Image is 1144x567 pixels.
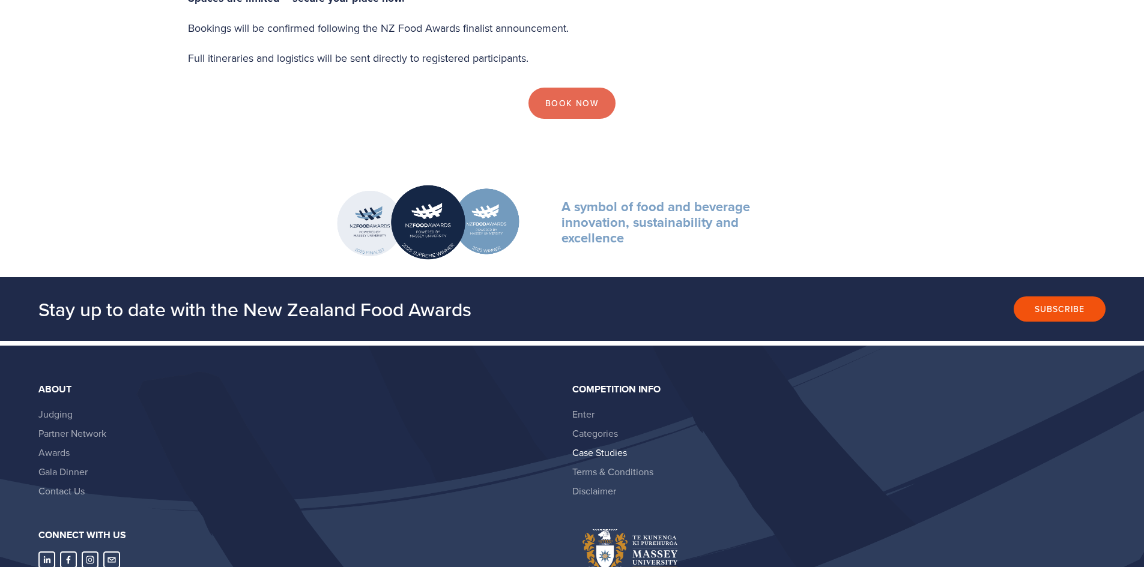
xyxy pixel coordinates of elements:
[38,384,562,395] div: About
[188,49,957,68] p: Full itineraries and logistics will be sent directly to registered participants.
[572,446,627,459] a: Case Studies
[38,446,70,459] a: Awards
[38,407,73,421] a: Judging
[572,407,595,421] a: Enter
[572,465,653,478] a: Terms & Conditions
[38,297,743,321] h2: Stay up to date with the New Zealand Food Awards
[572,384,1096,395] div: Competition Info
[38,427,106,440] a: Partner Network
[528,88,616,119] a: Book Now
[38,484,85,497] a: Contact Us
[572,427,618,440] a: Categories
[1014,296,1106,322] button: Subscribe
[38,465,88,478] a: Gala Dinner
[561,197,754,248] strong: A symbol of food and beverage innovation, sustainability and excellence
[188,19,957,38] p: Bookings will be confirmed following the NZ Food Awards finalist announcement.
[38,529,562,541] h3: Connect with us
[572,484,616,497] a: Disclaimer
